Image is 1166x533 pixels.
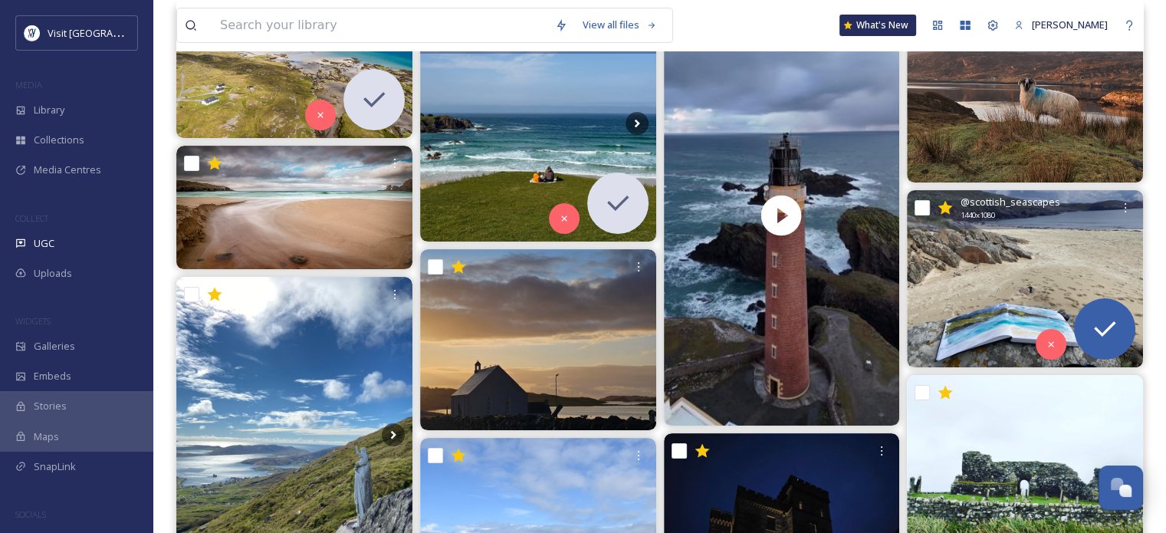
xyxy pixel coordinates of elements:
a: View all files [575,10,665,40]
img: Uist offers diverse views, from rugged hills and wild landscapes on the east to expansive beaches... [176,5,412,138]
img: A long-exposure view of Dail Mor beach on Harris reveals a tranquil scene where a freshwater burn... [176,146,412,269]
span: UGC [34,236,54,251]
input: Search your library [212,8,547,42]
span: Galleries [34,339,75,354]
span: [PERSON_NAME] [1032,18,1108,31]
span: WIDGETS [15,315,51,327]
a: [PERSON_NAME] [1007,10,1115,40]
span: Media Centres [34,163,101,177]
span: SOCIALS [15,508,46,520]
img: Hello Huisinis, it’s been a while! What a wiggly, squiggly road to reach you and how worth it. #h... [907,190,1143,367]
span: @ scottish_seascapes [961,195,1060,209]
span: MEDIA [15,79,42,90]
span: Maps [34,429,59,444]
span: Stories [34,399,67,413]
span: 1440 x 1080 [961,210,995,221]
img: Untitled%20design%20%2897%29.png [25,25,40,41]
img: Three herons and two gulls on the roof. #LochsFreeChurch #Crossbost #NorthLochs #IsleOfLewis #Wes... [420,249,656,430]
span: Library [34,103,64,117]
span: Visit [GEOGRAPHIC_DATA] [48,25,166,40]
span: SnapLink [34,459,76,474]
span: COLLECT [15,212,48,224]
a: What's New [839,15,916,36]
span: Embeds [34,369,71,383]
button: Open Chat [1099,466,1143,510]
span: Uploads [34,266,72,281]
span: Collections [34,133,84,147]
img: Meno male che c’è il mare, i libri, l’amore • • • #scotland #isleoflewisandharris #reading #sea #... [420,5,656,242]
img: The environment and identity of the Outer Hebrides have been deeply shaped by a strong crofting t... [907,5,1143,183]
img: thumbnail [663,5,899,426]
